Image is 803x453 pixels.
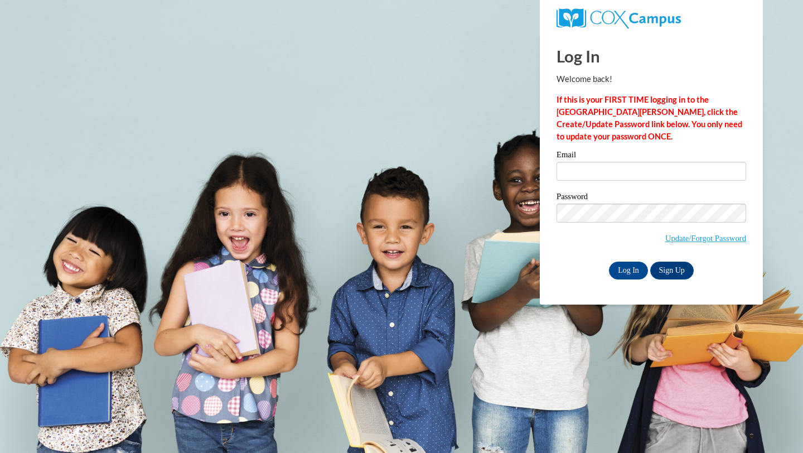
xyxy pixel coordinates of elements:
a: COX Campus [557,13,681,22]
h1: Log In [557,45,746,68]
strong: If this is your FIRST TIME logging in to the [GEOGRAPHIC_DATA][PERSON_NAME], click the Create/Upd... [557,95,742,141]
input: Log In [609,262,648,279]
img: COX Campus [557,8,681,28]
a: Update/Forgot Password [665,234,746,243]
a: Sign Up [650,262,694,279]
label: Email [557,151,746,162]
label: Password [557,192,746,204]
p: Welcome back! [557,73,746,85]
